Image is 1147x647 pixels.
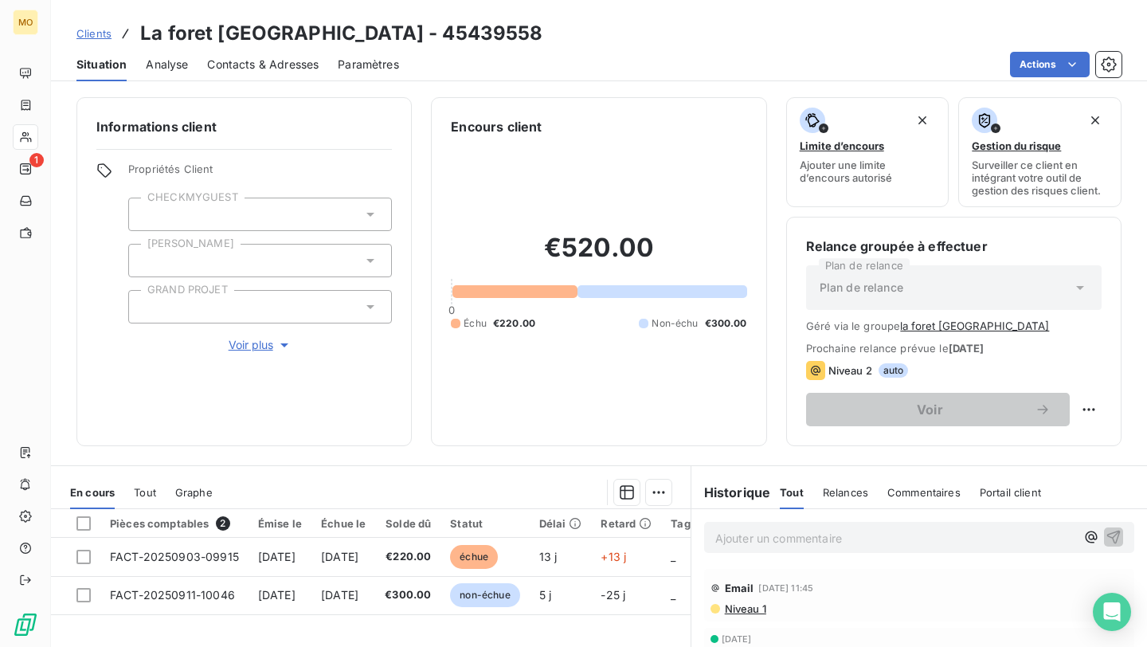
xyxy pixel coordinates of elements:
[258,588,296,602] span: [DATE]
[110,588,235,602] span: FACT-20250911-10046
[385,549,431,565] span: €220.00
[705,316,747,331] span: €300.00
[96,117,392,136] h6: Informations client
[13,612,38,637] img: Logo LeanPay
[806,237,1102,256] h6: Relance groupée à effectuer
[29,153,44,167] span: 1
[980,486,1041,499] span: Portail client
[1010,52,1090,77] button: Actions
[321,550,358,563] span: [DATE]
[338,57,399,73] span: Paramètres
[879,363,909,378] span: auto
[128,336,392,354] button: Voir plus
[216,516,230,531] span: 2
[70,486,115,499] span: En cours
[958,97,1122,207] button: Gestion du risqueSurveiller ce client en intégrant votre outil de gestion des risques client.
[972,139,1061,152] span: Gestion du risque
[539,517,582,530] div: Délai
[723,602,766,615] span: Niveau 1
[806,342,1102,355] span: Prochaine relance prévue le
[448,304,455,316] span: 0
[758,583,813,593] span: [DATE] 11:45
[76,27,112,40] span: Clients
[451,232,746,280] h2: €520.00
[800,139,884,152] span: Limite d’encours
[128,163,392,185] span: Propriétés Client
[806,393,1070,426] button: Voir
[76,25,112,41] a: Clients
[786,97,949,207] button: Limite d’encoursAjouter une limite d’encours autorisé
[464,316,487,331] span: Échu
[140,19,543,48] h3: La foret [GEOGRAPHIC_DATA] - 45439558
[142,207,155,222] input: Ajouter une valeur
[900,320,1049,332] button: la foret [GEOGRAPHIC_DATA]
[671,517,755,530] div: Tag Relance
[972,159,1108,197] span: Surveiller ce client en intégrant votre outil de gestion des risques client.
[539,550,558,563] span: 13 j
[825,403,1035,416] span: Voir
[1093,593,1131,631] div: Open Intercom Messenger
[13,10,38,35] div: MO
[601,588,625,602] span: -25 j
[806,320,1102,332] span: Géré via le groupe
[146,57,188,73] span: Analyse
[450,583,519,607] span: non-échue
[539,588,551,602] span: 5 j
[76,57,127,73] span: Situation
[175,486,213,499] span: Graphe
[601,517,652,530] div: Retard
[823,486,868,499] span: Relances
[671,588,675,602] span: _
[450,545,498,569] span: échue
[820,280,903,296] span: Plan de relance
[110,516,239,531] div: Pièces comptables
[800,159,936,184] span: Ajouter une limite d’encours autorisé
[601,550,626,563] span: +13 j
[450,517,519,530] div: Statut
[828,364,872,377] span: Niveau 2
[229,337,292,353] span: Voir plus
[258,517,302,530] div: Émise le
[142,300,155,314] input: Ajouter une valeur
[385,517,431,530] div: Solde dû
[321,517,366,530] div: Échue le
[110,550,239,563] span: FACT-20250903-09915
[207,57,319,73] span: Contacts & Adresses
[134,486,156,499] span: Tout
[258,550,296,563] span: [DATE]
[142,253,155,268] input: Ajouter une valeur
[691,483,771,502] h6: Historique
[321,588,358,602] span: [DATE]
[722,634,752,644] span: [DATE]
[671,550,675,563] span: _
[887,486,961,499] span: Commentaires
[780,486,804,499] span: Tout
[652,316,698,331] span: Non-échu
[949,342,985,355] span: [DATE]
[493,316,535,331] span: €220.00
[385,587,431,603] span: €300.00
[451,117,542,136] h6: Encours client
[725,582,754,594] span: Email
